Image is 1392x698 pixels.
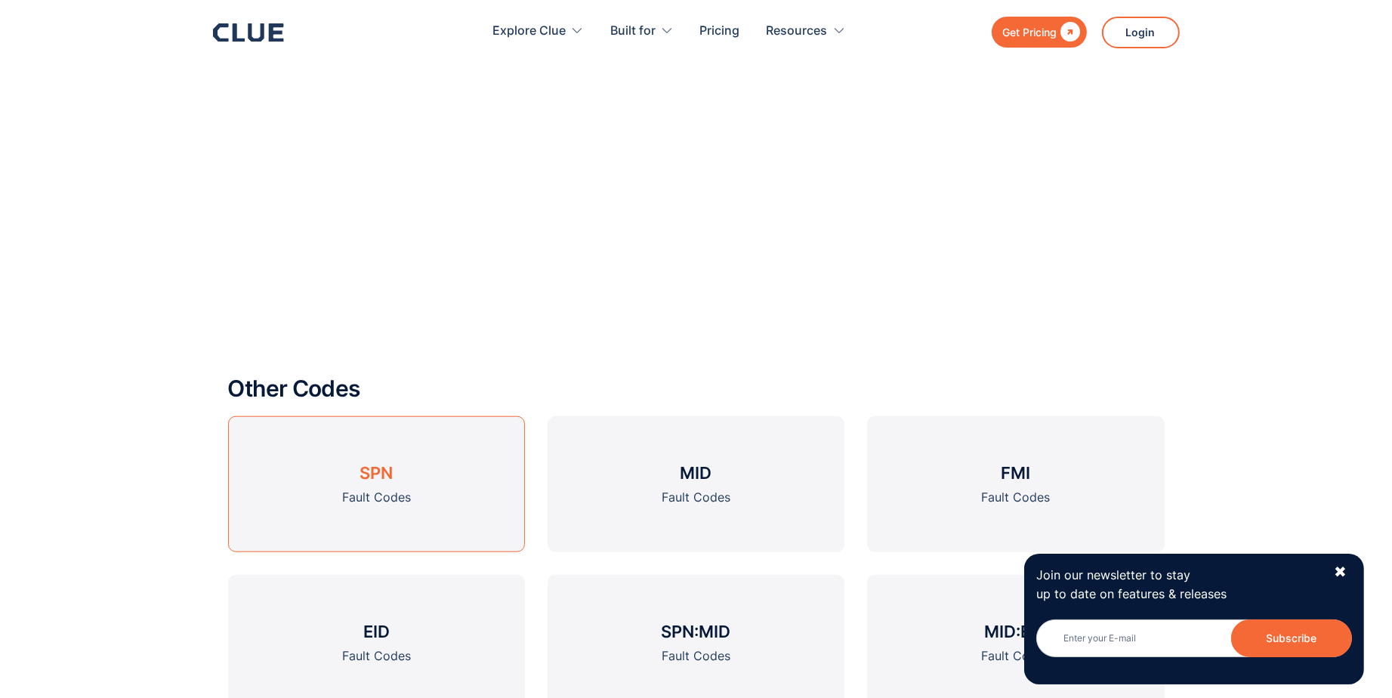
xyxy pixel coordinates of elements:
div: Fault Codes [662,647,730,666]
div: Resources [767,8,846,55]
div: Resources [767,8,828,55]
h3: MID [680,462,711,484]
p: Join our newsletter to stay up to date on features & releases [1036,566,1320,604]
div: Fault Codes [342,647,411,666]
div: Built for [610,8,674,55]
div:  [1057,23,1081,42]
h2: Other Codes [228,376,1165,401]
div: Explore Clue [492,8,566,55]
div: Fault Codes [342,488,411,507]
a: SPNFault Codes [228,416,525,552]
a: Get Pricing [992,17,1087,48]
div: ✖ [1335,563,1347,582]
a: Pricing [700,8,740,55]
div: Explore Clue [492,8,584,55]
a: MIDFault Codes [548,416,844,552]
div: Get Pricing [1003,23,1057,42]
input: Enter your E-mail [1036,619,1352,657]
a: FMIFault Codes [867,416,1164,552]
form: Newsletter [1036,619,1352,672]
div: Fault Codes [662,488,730,507]
input: Subscribe [1231,619,1352,657]
h3: SPN:MID [661,620,730,643]
h3: MID:EID [984,620,1047,643]
div: Fault Codes [981,488,1050,507]
h3: SPN [360,462,393,484]
div: Fault Codes [981,647,1050,666]
h3: EID [363,620,390,643]
h3: FMI [1001,462,1030,484]
div: Built for [610,8,656,55]
a: Login [1102,17,1180,48]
